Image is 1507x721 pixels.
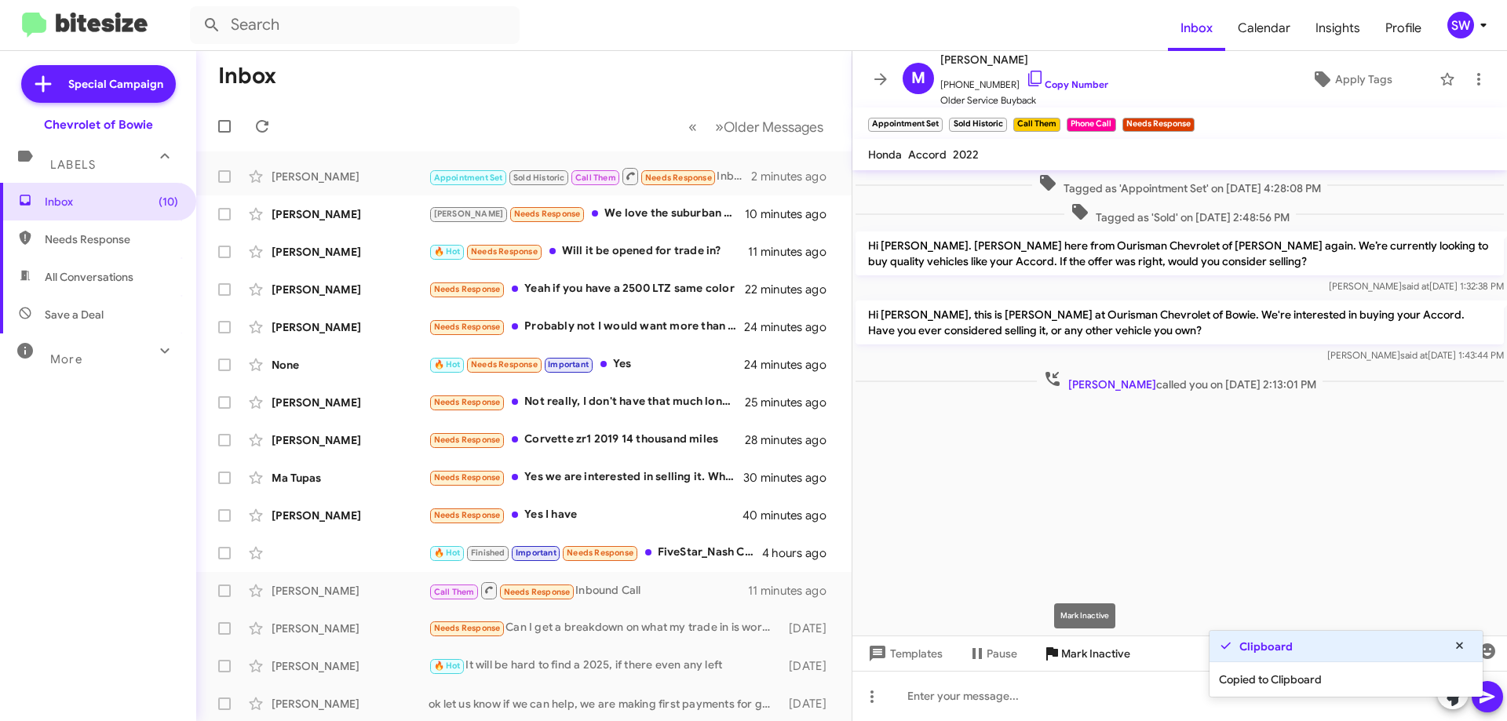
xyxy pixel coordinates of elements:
span: Needs Response [567,548,633,558]
span: (10) [159,194,178,209]
div: We love the suburban and plan to keep it! [429,205,745,223]
span: Older Service Buyback [940,93,1108,108]
div: [DATE] [781,621,839,636]
a: Inbox [1168,5,1225,51]
span: [PERSON_NAME] [1068,377,1156,391]
div: 25 minutes ago [745,395,839,410]
a: Copy Number [1026,78,1108,90]
strong: Clipboard [1239,639,1293,654]
span: Apply Tags [1335,65,1392,93]
span: 🔥 Hot [434,548,461,558]
span: said at [1400,349,1428,361]
span: 2022 [953,147,979,162]
div: 4 hours ago [762,545,839,561]
div: [PERSON_NAME] [272,206,429,222]
div: 40 minutes ago [745,508,839,523]
button: SW [1434,12,1490,38]
div: Can I get a breakdown on what my trade in is worth and what the 2500 is? [429,619,781,637]
a: Profile [1373,5,1434,51]
div: 2 minutes ago [751,169,839,184]
div: 24 minutes ago [745,319,839,335]
div: [PERSON_NAME] [272,583,429,599]
span: Needs Response [434,322,501,332]
div: [PERSON_NAME] [272,658,429,674]
span: M [911,66,925,91]
div: Probably not I would want more than you would be willing to offer [429,318,745,336]
span: More [50,352,82,366]
span: Needs Response [471,359,538,370]
div: Corvette zr1 2019 14 thousand miles [429,431,745,449]
div: [PERSON_NAME] [272,244,429,260]
button: Pause [955,639,1030,668]
span: Save a Deal [45,307,104,322]
div: 11 minutes ago [748,244,839,260]
h1: Inbox [218,64,276,89]
input: Search [190,6,520,44]
small: Needs Response [1122,118,1195,132]
a: Special Campaign [21,65,176,103]
div: Inbound Call [429,166,751,186]
div: [PERSON_NAME] [272,696,429,712]
span: Needs Response [434,435,501,445]
small: Call Them [1013,118,1060,132]
div: 30 minutes ago [745,470,839,486]
div: 24 minutes ago [745,357,839,373]
p: Hi [PERSON_NAME]. [PERSON_NAME] here from Ourisman Chevrolet of [PERSON_NAME] again. We’re curren... [856,231,1504,275]
span: Appointment Set [434,173,503,183]
span: [PERSON_NAME] [DATE] 1:43:44 PM [1327,349,1504,361]
div: Chevrolet of Bowie [44,117,153,133]
span: called you on [DATE] 2:13:01 PM [1037,370,1323,392]
span: Needs Response [434,397,501,407]
div: [PERSON_NAME] [272,319,429,335]
span: Call Them [434,587,475,597]
span: Sold Historic [513,173,565,183]
small: Appointment Set [868,118,943,132]
div: ok let us know if we can help, we are making first payments for govt. employees [429,696,781,712]
div: Copied to Clipboard [1210,662,1483,697]
span: Honda [868,147,902,162]
div: 10 minutes ago [745,206,839,222]
span: [PHONE_NUMBER] [940,69,1108,93]
div: Not really, I don't have that much longer to pay it off. I'm looking forward to enjoying some yrs... [429,393,745,411]
div: It will be hard to find a 2025, if there even any left [429,657,781,675]
span: Accord [908,147,947,162]
span: Needs Response [434,510,501,520]
span: » [715,117,724,137]
nav: Page navigation example [680,111,833,143]
span: 🔥 Hot [434,246,461,257]
div: Yes I have [429,506,745,524]
div: [DATE] [781,658,839,674]
div: [PERSON_NAME] [272,169,429,184]
span: Insights [1303,5,1373,51]
span: 🔥 Hot [434,359,461,370]
div: [PERSON_NAME] [272,395,429,410]
a: Calendar [1225,5,1303,51]
span: Needs Response [434,284,501,294]
span: Important [548,359,589,370]
div: [PERSON_NAME] [272,621,429,636]
div: Yeah if you have a 2500 LTZ same color [429,280,745,298]
div: Ma Tupas [272,470,429,486]
div: [PERSON_NAME] [272,282,429,297]
small: Phone Call [1067,118,1115,132]
button: Templates [852,639,955,668]
div: [PERSON_NAME] [272,508,429,523]
span: Templates [865,639,943,668]
span: Older Messages [724,118,823,136]
span: All Conversations [45,269,133,285]
div: 22 minutes ago [745,282,839,297]
span: Inbox [45,194,178,209]
span: [PERSON_NAME] [434,209,504,219]
span: Important [516,548,556,558]
span: Needs Response [434,623,501,633]
span: Special Campaign [68,76,163,92]
span: Needs Response [514,209,581,219]
span: said at [1402,280,1429,292]
div: None [272,357,429,373]
p: Hi [PERSON_NAME], this is [PERSON_NAME] at Ourisman Chevrolet of Bowie. We're interested in buyin... [856,300,1504,344]
div: 28 minutes ago [745,432,839,448]
span: Call Them [575,173,616,183]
